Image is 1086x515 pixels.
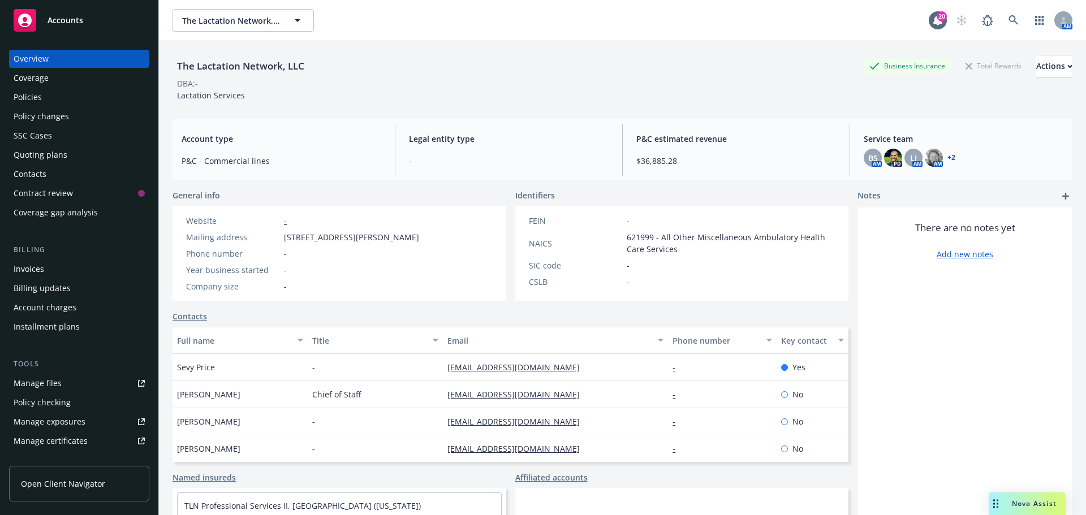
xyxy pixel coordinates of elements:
span: P&C estimated revenue [636,133,836,145]
span: BS [868,152,878,164]
button: Email [443,327,668,354]
div: Manage certificates [14,432,88,450]
a: [EMAIL_ADDRESS][DOMAIN_NAME] [447,362,589,373]
a: - [673,362,684,373]
span: - [312,416,315,427]
span: P&C - Commercial lines [182,155,381,167]
div: Overview [14,50,49,68]
a: Coverage gap analysis [9,204,149,222]
a: [EMAIL_ADDRESS][DOMAIN_NAME] [447,443,589,454]
div: Manage exposures [14,413,85,431]
span: - [627,276,630,288]
a: Policy checking [9,393,149,412]
span: Yes [792,361,805,373]
div: Email [447,335,651,347]
a: Named insureds [173,471,236,483]
span: [STREET_ADDRESS][PERSON_NAME] [284,231,419,243]
div: Full name [177,335,291,347]
a: [EMAIL_ADDRESS][DOMAIN_NAME] [447,416,589,427]
div: Billing [9,244,149,256]
div: Phone number [673,335,759,347]
span: $36,885.28 [636,155,836,167]
div: Contract review [14,184,73,202]
span: - [627,259,630,271]
a: Start snowing [950,9,973,32]
a: +2 [947,154,955,161]
a: Installment plans [9,318,149,336]
div: FEIN [529,215,622,227]
span: - [627,215,630,227]
span: Identifiers [515,189,555,201]
div: Website [186,215,279,227]
button: Title [308,327,443,354]
span: Lactation Services [177,90,245,101]
span: Notes [857,189,881,203]
span: No [792,388,803,400]
a: SSC Cases [9,127,149,145]
div: Business Insurance [864,59,951,73]
a: Affiliated accounts [515,471,588,483]
a: Report a Bug [976,9,999,32]
a: TLN Professional Services II, [GEOGRAPHIC_DATA] ([US_STATE]) [184,500,421,511]
div: DBA: - [177,77,198,89]
a: Quoting plans [9,146,149,164]
div: SSC Cases [14,127,52,145]
div: Total Rewards [960,59,1027,73]
span: - [284,248,287,259]
button: Phone number [668,327,776,354]
a: Switch app [1028,9,1051,32]
div: Drag to move [989,492,1003,515]
div: Actions [1036,55,1072,77]
div: Phone number [186,248,279,259]
div: Quoting plans [14,146,67,164]
button: The Lactation Network, LLC [173,9,314,32]
span: The Lactation Network, LLC [182,15,280,27]
div: Tools [9,358,149,370]
div: Billing updates [14,279,71,297]
a: Contract review [9,184,149,202]
div: Policy changes [14,107,69,125]
span: [PERSON_NAME] [177,416,240,427]
a: Manage exposures [9,413,149,431]
span: [PERSON_NAME] [177,443,240,455]
img: photo [884,149,902,167]
div: The Lactation Network, LLC [173,59,309,73]
span: Accounts [48,16,83,25]
span: - [284,264,287,276]
a: Invoices [9,260,149,278]
span: [PERSON_NAME] [177,388,240,400]
div: Manage files [14,374,62,392]
a: Contacts [173,310,207,322]
span: No [792,443,803,455]
div: Contacts [14,165,46,183]
a: Manage files [9,374,149,392]
div: Policies [14,88,42,106]
button: Key contact [777,327,848,354]
a: Overview [9,50,149,68]
div: Coverage gap analysis [14,204,98,222]
div: Policy checking [14,393,71,412]
span: LI [910,152,917,164]
div: Company size [186,280,279,292]
span: - [284,280,287,292]
div: SIC code [529,259,622,271]
span: Nova Assist [1012,499,1057,508]
div: Year business started [186,264,279,276]
div: CSLB [529,276,622,288]
a: Search [1002,9,1025,32]
span: 621999 - All Other Miscellaneous Ambulatory Health Care Services [627,231,835,255]
span: - [409,155,609,167]
a: - [673,389,684,400]
div: Invoices [14,260,44,278]
span: General info [173,189,220,201]
a: add [1059,189,1072,203]
span: - [312,443,315,455]
span: Chief of Staff [312,388,361,400]
span: Legal entity type [409,133,609,145]
a: Policies [9,88,149,106]
button: Full name [173,327,308,354]
a: [EMAIL_ADDRESS][DOMAIN_NAME] [447,389,589,400]
span: Account type [182,133,381,145]
a: Add new notes [937,248,993,260]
